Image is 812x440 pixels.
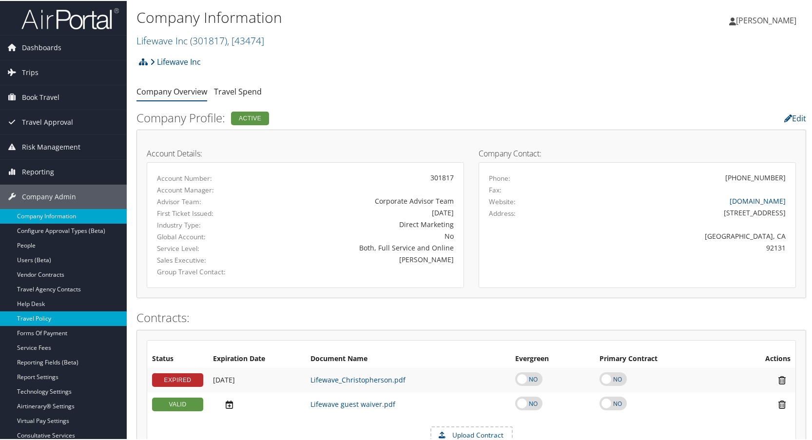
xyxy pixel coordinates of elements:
[261,230,454,240] div: No
[22,35,61,59] span: Dashboards
[489,196,516,206] label: Website:
[22,84,59,109] span: Book Travel
[150,51,201,71] a: Lifewave Inc
[22,109,73,134] span: Travel Approval
[261,172,454,182] div: 301817
[725,172,786,182] div: [PHONE_NUMBER]
[595,349,727,367] th: Primary Contract
[136,6,583,27] h1: Company Information
[157,196,246,206] label: Advisor Team:
[489,184,502,194] label: Fax:
[567,242,786,252] div: 92131
[567,207,786,217] div: [STREET_ADDRESS]
[22,134,80,158] span: Risk Management
[157,266,246,276] label: Group Travel Contact:
[261,218,454,229] div: Direct Marketing
[208,349,306,367] th: Expiration Date
[729,5,806,34] a: [PERSON_NAME]
[22,184,76,208] span: Company Admin
[157,184,246,194] label: Account Manager:
[261,207,454,217] div: [DATE]
[727,349,795,367] th: Actions
[152,397,203,410] div: VALID
[310,374,406,383] a: Lifewave_Christopherson.pdf
[22,59,39,84] span: Trips
[157,254,246,264] label: Sales Executive:
[213,399,301,409] div: Add/Edit Date
[157,231,246,241] label: Global Account:
[730,195,786,205] a: [DOMAIN_NAME]
[479,149,796,156] h4: Company Contact:
[214,85,262,96] a: Travel Spend
[190,33,227,46] span: ( 301817 )
[261,242,454,252] div: Both, Full Service and Online
[136,308,806,325] h2: Contracts:
[736,14,796,25] span: [PERSON_NAME]
[157,243,246,252] label: Service Level:
[227,33,264,46] span: , [ 43474 ]
[231,111,269,124] div: Active
[147,149,464,156] h4: Account Details:
[157,172,246,182] label: Account Number:
[213,374,235,383] span: [DATE]
[136,85,207,96] a: Company Overview
[773,399,791,409] i: Remove Contract
[784,112,806,123] a: Edit
[510,349,595,367] th: Evergreen
[773,374,791,384] i: Remove Contract
[567,230,786,240] div: [GEOGRAPHIC_DATA], CA
[489,172,510,182] label: Phone:
[136,33,264,46] a: Lifewave Inc
[152,372,203,386] div: EXPIRED
[489,208,516,217] label: Address:
[213,375,301,383] div: Add/Edit Date
[147,349,208,367] th: Status
[157,219,246,229] label: Industry Type:
[157,208,246,217] label: First Ticket Issued:
[310,399,395,408] a: Lifewave guest waiver.pdf
[261,195,454,205] div: Corporate Advisor Team
[22,159,54,183] span: Reporting
[21,6,119,29] img: airportal-logo.png
[136,109,578,125] h2: Company Profile:
[261,253,454,264] div: [PERSON_NAME]
[306,349,510,367] th: Document Name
